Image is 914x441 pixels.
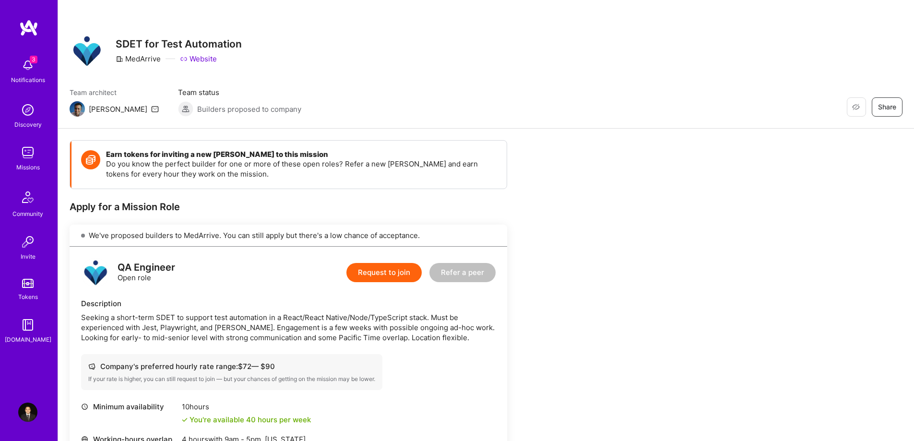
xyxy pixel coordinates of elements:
span: Team status [178,87,301,97]
button: Refer a peer [429,263,496,282]
a: Website [180,54,217,64]
img: Team Architect [70,101,85,117]
img: bell [18,56,37,75]
div: Minimum availability [81,402,177,412]
img: Community [16,186,39,209]
i: icon Check [182,417,188,423]
button: Share [872,97,902,117]
span: Share [878,102,896,112]
div: We've proposed builders to MedArrive. You can still apply but there's a low chance of acceptance. [70,225,507,247]
i: icon Mail [151,105,159,113]
div: Discovery [14,119,42,130]
img: User Avatar [18,403,37,422]
div: Open role [118,262,175,283]
p: Do you know the perfect builder for one or more of these open roles? Refer a new [PERSON_NAME] an... [106,159,497,179]
img: logo [81,258,110,287]
div: [PERSON_NAME] [89,104,147,114]
img: discovery [18,100,37,119]
img: guide book [18,315,37,334]
div: 10 hours [182,402,311,412]
div: Notifications [11,75,45,85]
h3: SDET for Test Automation [116,38,242,50]
div: If your rate is higher, you can still request to join — but your chances of getting on the missio... [88,375,375,383]
img: Invite [18,232,37,251]
div: Apply for a Mission Role [70,201,507,213]
div: You're available 40 hours per week [182,415,311,425]
div: Company's preferred hourly rate range: $ 72 — $ 90 [88,361,375,371]
h4: Earn tokens for inviting a new [PERSON_NAME] to this mission [106,150,497,159]
img: tokens [22,279,34,288]
div: QA Engineer [118,262,175,273]
span: 3 [30,56,37,63]
img: Builders proposed to company [178,101,193,117]
img: teamwork [18,143,37,162]
button: Request to join [346,263,422,282]
i: icon Clock [81,403,88,410]
div: [DOMAIN_NAME] [5,334,51,345]
i: icon EyeClosed [852,103,860,111]
div: Tokens [18,292,38,302]
img: logo [19,19,38,36]
div: Invite [21,251,36,262]
div: Description [81,298,496,309]
span: Team architect [70,87,159,97]
img: Token icon [81,150,100,169]
span: Builders proposed to company [197,104,301,114]
div: MedArrive [116,54,161,64]
div: Community [12,209,43,219]
div: Missions [16,162,40,172]
div: Seeking a short-term SDET to support test automation in a React/React Native/Node/TypeScript stac... [81,312,496,343]
img: Company Logo [70,34,104,68]
a: User Avatar [16,403,40,422]
i: icon Cash [88,363,95,370]
i: icon CompanyGray [116,55,123,63]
